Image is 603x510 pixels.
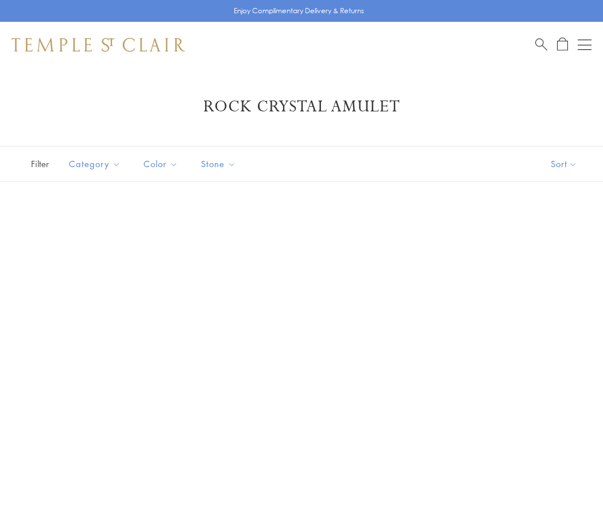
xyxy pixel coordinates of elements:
[63,157,129,171] span: Category
[195,157,245,171] span: Stone
[60,151,129,177] button: Category
[535,37,547,52] a: Search
[138,157,187,171] span: Color
[192,151,245,177] button: Stone
[234,5,364,17] p: Enjoy Complimentary Delivery & Returns
[578,38,592,52] button: Open navigation
[557,37,568,52] a: Open Shopping Bag
[135,151,187,177] button: Color
[525,146,603,181] button: Show sort by
[11,38,185,52] img: Temple St. Clair
[29,96,574,117] h1: Rock Crystal Amulet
